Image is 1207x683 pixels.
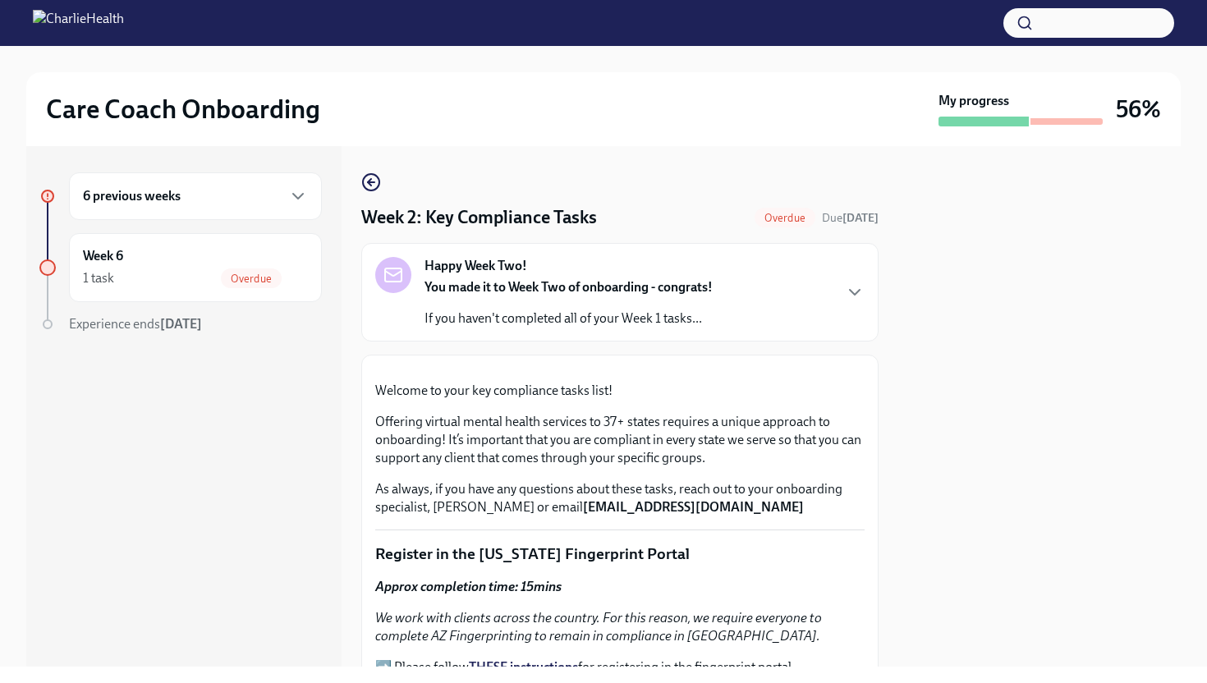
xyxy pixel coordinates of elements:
[842,211,879,225] strong: [DATE]
[33,10,124,36] img: CharlieHealth
[375,480,865,516] p: As always, if you have any questions about these tasks, reach out to your onboarding specialist, ...
[425,309,713,328] p: If you haven't completed all of your Week 1 tasks...
[375,413,865,467] p: Offering virtual mental health services to 37+ states requires a unique approach to onboarding! I...
[375,543,865,565] p: Register in the [US_STATE] Fingerprint Portal
[583,499,804,515] strong: [EMAIL_ADDRESS][DOMAIN_NAME]
[375,610,822,644] em: We work with clients across the country. For this reason, we require everyone to complete AZ Fing...
[83,269,114,287] div: 1 task
[69,172,322,220] div: 6 previous weeks
[221,273,282,285] span: Overdue
[1116,94,1161,124] h3: 56%
[939,92,1009,110] strong: My progress
[83,187,181,205] h6: 6 previous weeks
[46,93,320,126] h2: Care Coach Onboarding
[425,257,527,275] strong: Happy Week Two!
[469,659,578,675] a: THESE instructions
[83,247,123,265] h6: Week 6
[375,382,865,400] p: Welcome to your key compliance tasks list!
[375,579,562,594] strong: Approx completion time: 15mins
[361,205,597,230] h4: Week 2: Key Compliance Tasks
[375,658,865,676] p: ➡️ Please follow for registering in the fingerprint portal
[160,316,202,332] strong: [DATE]
[425,279,713,295] strong: You made it to Week Two of onboarding - congrats!
[69,316,202,332] span: Experience ends
[755,212,815,224] span: Overdue
[39,233,322,302] a: Week 61 taskOverdue
[822,210,879,226] span: August 25th, 2025 09:00
[822,211,879,225] span: Due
